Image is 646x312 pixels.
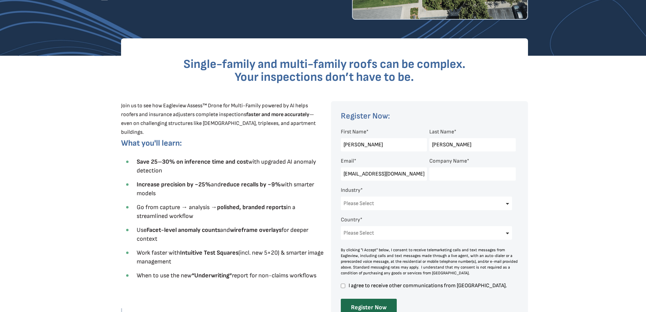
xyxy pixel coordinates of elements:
span: Join us to see how Eagleview Assess™ Drone for Multi-Family powered by AI helps roofers and insur... [121,103,316,135]
span: and with smarter models [137,181,314,197]
span: Your inspections don’t have to be. [235,70,414,85]
span: Industry [341,187,360,194]
strong: polished, branded reports [217,204,286,211]
div: By clicking "I Accept" below, I consent to receive telemarketing calls and text messages from Eag... [341,247,518,276]
span: Go from capture → analysis → in a streamlined workflow [137,204,295,220]
span: Register Now: [341,111,390,121]
span: Last Name [429,129,454,135]
strong: Intuitive Test Squares [180,249,238,256]
span: Email [341,158,354,164]
input: I agree to receive other communications from [GEOGRAPHIC_DATA]. [341,283,345,289]
strong: Save 25–30% on inference time and cost [137,158,248,165]
span: with upgraded AI anomaly detection [137,158,316,174]
strong: faster and more accurately [246,111,309,118]
strong: Facet-level anomaly counts [146,226,220,234]
strong: Increase precision by ~25% [137,181,211,188]
span: Work faster with (incl. new 5×20) & smarter image management [137,249,324,265]
span: Country [341,217,360,223]
span: Company Name [429,158,467,164]
span: Single-family and multi-family roofs can be complex. [183,57,466,72]
strong: reduce recalls by ~9% [221,181,281,188]
span: Use and for deeper context [137,226,308,242]
strong: “Underwriting” [192,272,232,279]
span: What you'll learn: [121,138,182,148]
span: First Name [341,129,366,135]
span: I agree to receive other communications from [GEOGRAPHIC_DATA]. [348,283,516,289]
span: When to use the new report for non-claims workflows [137,272,316,279]
strong: wireframe overlays [230,226,281,234]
